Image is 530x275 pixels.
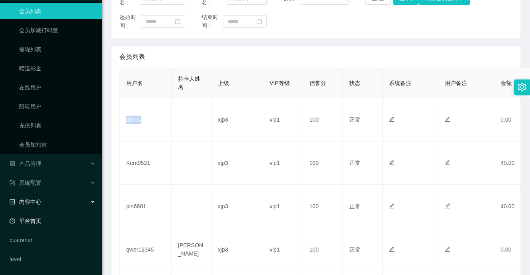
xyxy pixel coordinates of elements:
a: 在线用户 [19,79,96,95]
td: vip1 [263,185,303,228]
a: level [10,251,96,267]
span: 上级 [218,80,229,86]
i: 图标: edit [389,160,395,165]
span: 状态 [349,80,360,86]
i: 图标: calendar [256,19,262,24]
a: customer [10,232,96,248]
td: 100 [303,228,343,271]
span: 起始时间： [119,13,141,30]
i: 图标: setting [518,83,526,91]
td: xjp3 [211,228,263,271]
td: 100 [303,141,343,185]
a: 图标: dashboard平台首页 [10,213,96,229]
span: 金额 [501,80,512,86]
span: 会员列表 [119,52,145,62]
i: 图标: appstore-o [10,161,15,167]
td: vip1 [263,228,303,271]
td: [PERSON_NAME] [172,228,211,271]
td: 100 [303,185,343,228]
span: 持卡人姓名 [178,76,200,90]
a: 会员加扣款 [19,137,96,153]
i: 图标: edit [389,203,395,209]
span: 信誉分 [309,80,326,86]
td: zhirou [120,98,172,141]
td: vip1 [263,98,303,141]
span: 正常 [349,160,360,166]
span: 用户名 [126,80,143,86]
span: 正常 [349,203,360,209]
i: 图标: edit [389,116,395,122]
i: 图标: edit [389,246,395,252]
td: xjp3 [211,185,263,228]
i: 图标: profile [10,199,15,205]
i: 图标: edit [445,203,450,209]
td: vip1 [263,141,303,185]
span: 正常 [349,246,360,253]
span: 结束时间： [201,13,223,30]
a: 会员列表 [19,3,96,19]
i: 图标: calendar [175,19,180,24]
td: pin6681 [120,185,172,228]
span: 系统备注 [389,80,411,86]
i: 图标: form [10,180,15,186]
td: xjp3 [211,98,263,141]
i: 图标: edit [445,246,450,252]
a: 陪玩用户 [19,99,96,114]
a: 会员加减打码量 [19,22,96,38]
span: 正常 [349,116,360,123]
span: 产品管理 [10,161,41,167]
td: 100 [303,98,343,141]
td: qwer12345 [120,228,172,271]
span: 内容中心 [10,199,41,205]
td: xjp3 [211,141,263,185]
i: 图标: edit [445,160,450,165]
a: 充值列表 [19,118,96,134]
td: Kent0521 [120,141,172,185]
a: 赠送彩金 [19,60,96,76]
span: 系统配置 [10,180,41,186]
span: 用户备注 [445,80,467,86]
i: 图标: edit [445,116,450,122]
a: 提现列表 [19,41,96,57]
span: VIP等级 [270,80,290,86]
